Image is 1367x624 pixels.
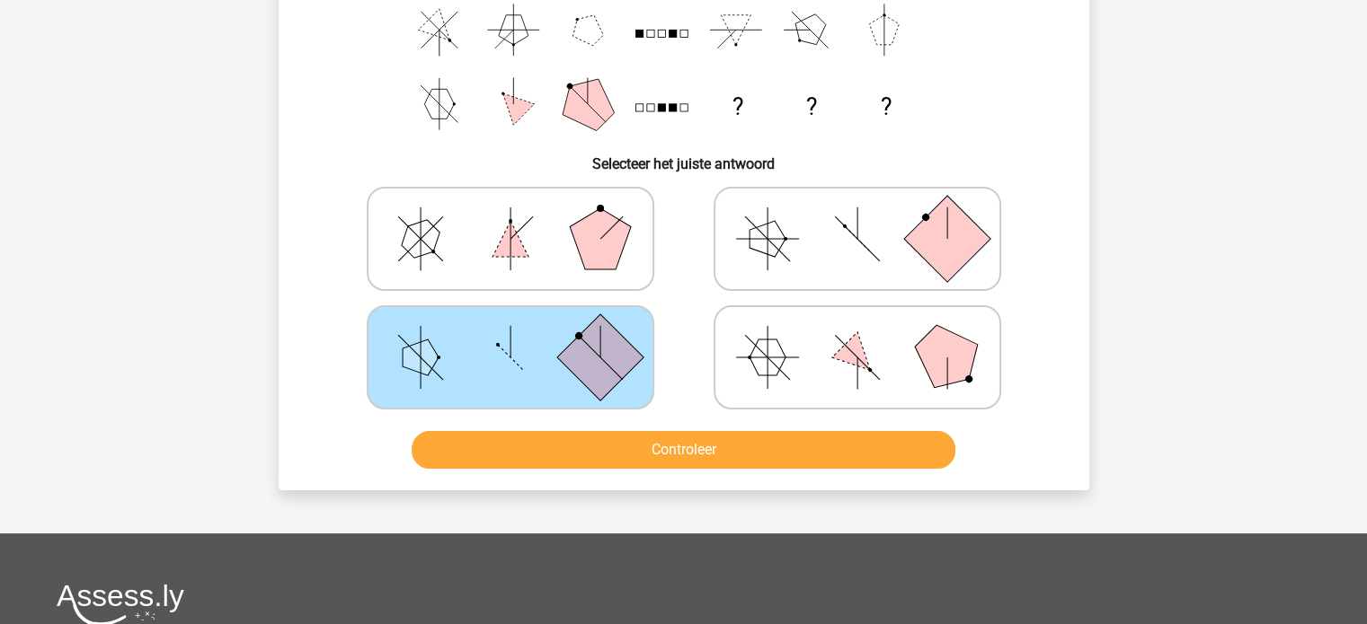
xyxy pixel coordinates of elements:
[806,93,817,120] text: ?
[307,141,1061,172] h6: Selecteer het juiste antwoord
[732,93,742,120] text: ?
[880,93,891,120] text: ?
[412,431,955,469] button: Controleer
